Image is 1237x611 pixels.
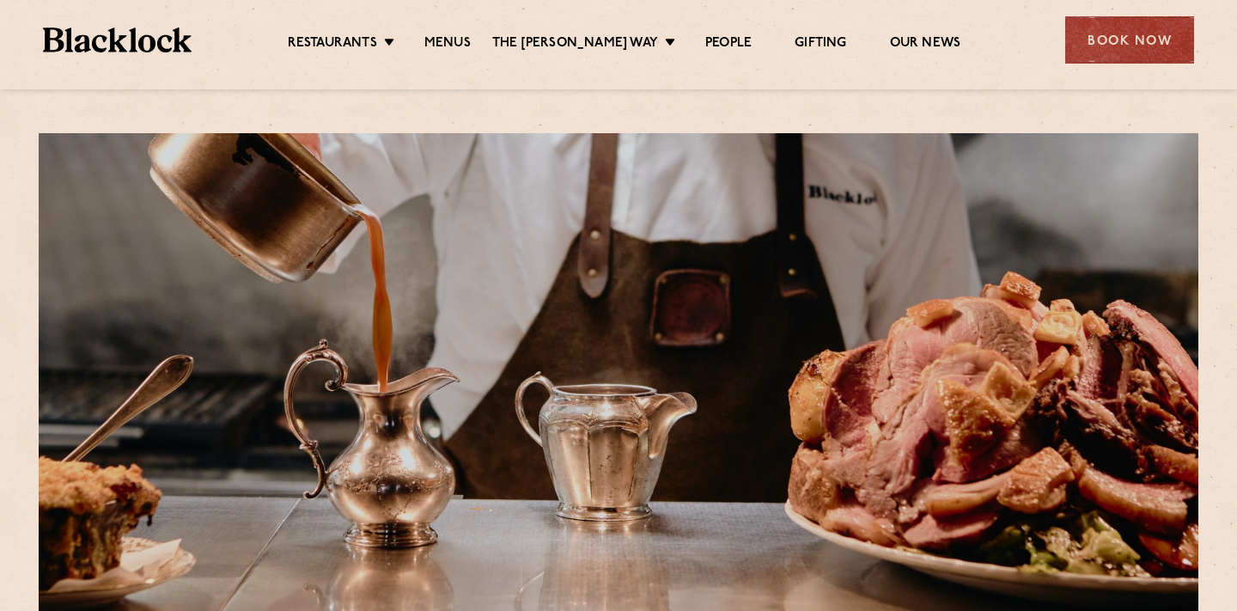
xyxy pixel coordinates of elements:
div: Book Now [1065,16,1194,64]
a: The [PERSON_NAME] Way [492,35,658,54]
a: People [705,35,752,54]
a: Menus [424,35,471,54]
a: Restaurants [288,35,377,54]
a: Our News [890,35,961,54]
img: BL_Textured_Logo-footer-cropped.svg [43,27,192,52]
a: Gifting [795,35,846,54]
